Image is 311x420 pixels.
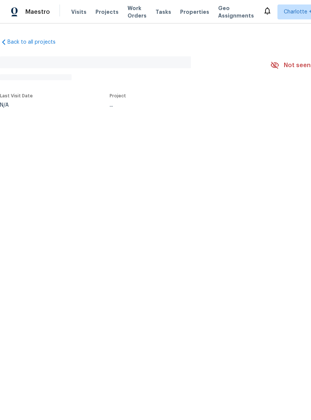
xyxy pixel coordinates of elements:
[95,8,119,16] span: Projects
[128,4,147,19] span: Work Orders
[218,4,254,19] span: Geo Assignments
[71,8,87,16] span: Visits
[110,103,253,108] div: ...
[180,8,209,16] span: Properties
[110,94,126,98] span: Project
[155,9,171,15] span: Tasks
[25,8,50,16] span: Maestro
